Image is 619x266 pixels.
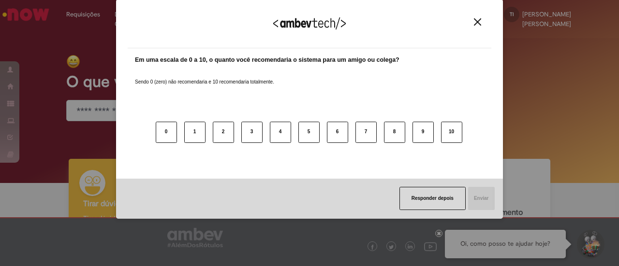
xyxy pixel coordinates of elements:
[441,122,462,143] button: 10
[298,122,320,143] button: 5
[471,18,484,26] button: Close
[384,122,405,143] button: 8
[241,122,263,143] button: 3
[355,122,377,143] button: 7
[474,18,481,26] img: Close
[135,67,274,85] label: Sendo 0 (zero) não recomendaria e 10 recomendaria totalmente.
[184,122,206,143] button: 1
[413,122,434,143] button: 9
[273,17,346,29] img: Logo Ambevtech
[213,122,234,143] button: 2
[270,122,291,143] button: 4
[327,122,348,143] button: 6
[399,187,466,210] button: Responder depois
[156,122,177,143] button: 0
[135,56,399,65] label: Em uma escala de 0 a 10, o quanto você recomendaria o sistema para um amigo ou colega?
